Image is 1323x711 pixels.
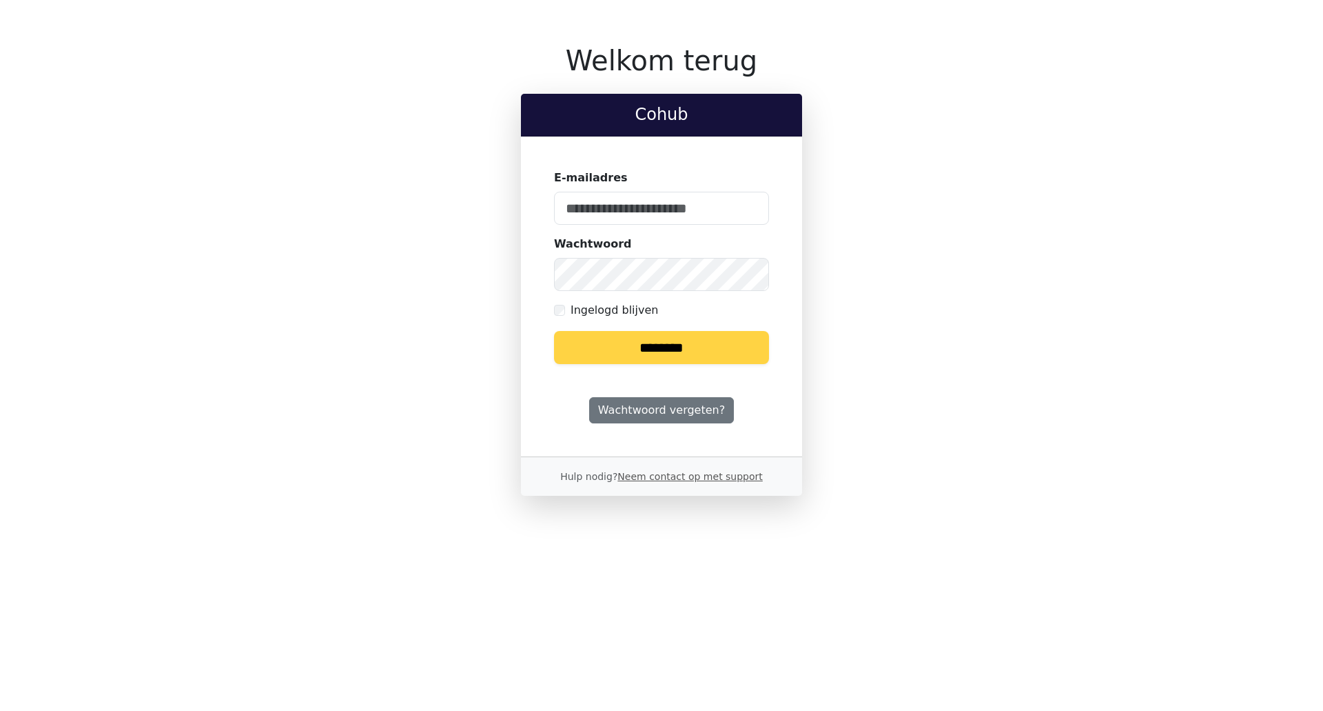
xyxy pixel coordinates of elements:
[521,44,802,77] h1: Welkom terug
[571,302,658,319] label: Ingelogd blijven
[617,471,762,482] a: Neem contact op met support
[560,471,763,482] small: Hulp nodig?
[554,236,632,252] label: Wachtwoord
[589,397,734,423] a: Wachtwoord vergeten?
[554,170,628,186] label: E-mailadres
[532,105,791,125] h2: Cohub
